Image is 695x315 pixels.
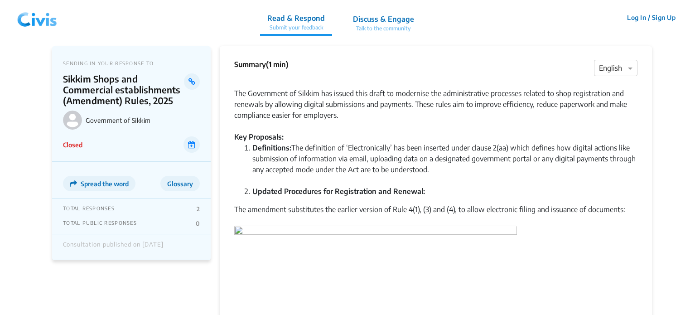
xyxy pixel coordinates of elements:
[234,59,289,70] p: Summary
[167,180,193,188] span: Glossary
[267,24,325,32] p: Submit your feedback
[63,60,200,66] p: SENDING IN YOUR RESPONSE TO
[353,24,414,33] p: Talk to the community
[81,180,129,188] span: Spread the word
[14,4,61,31] img: navlogo.png
[252,143,291,152] strong: Definitions:
[197,205,200,213] p: 2
[63,220,137,227] p: TOTAL PUBLIC RESPONSES
[621,10,681,24] button: Log In / Sign Up
[160,176,200,191] button: Glossary
[234,204,637,226] div: The amendment substitutes the earlier version of Rule 4(1), (3) and (4), to allow electronic fili...
[86,116,200,124] p: Government of Sikkim
[252,142,637,186] li: The definition of ‘Electronically’ has been inserted under clause 2(aa) which defines how digital...
[252,187,425,196] strong: Updated Procedures for Registration and Renewal:
[63,241,164,253] div: Consultation published on [DATE]
[63,140,82,150] p: Closed
[63,73,184,106] p: Sikkim Shops and Commercial establishments (Amendment) Rules, 2025
[234,77,637,121] div: The Government of Sikkim has issued this draft to modernise the administrative processes related ...
[196,220,200,227] p: 0
[267,13,325,24] p: Read & Respond
[63,176,135,191] button: Spread the word
[63,111,82,130] img: Government of Sikkim logo
[234,132,284,141] strong: Key Proposals:
[63,205,115,213] p: TOTAL RESPONSES
[266,60,289,69] span: (1 min)
[353,14,414,24] p: Discuss & Engage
